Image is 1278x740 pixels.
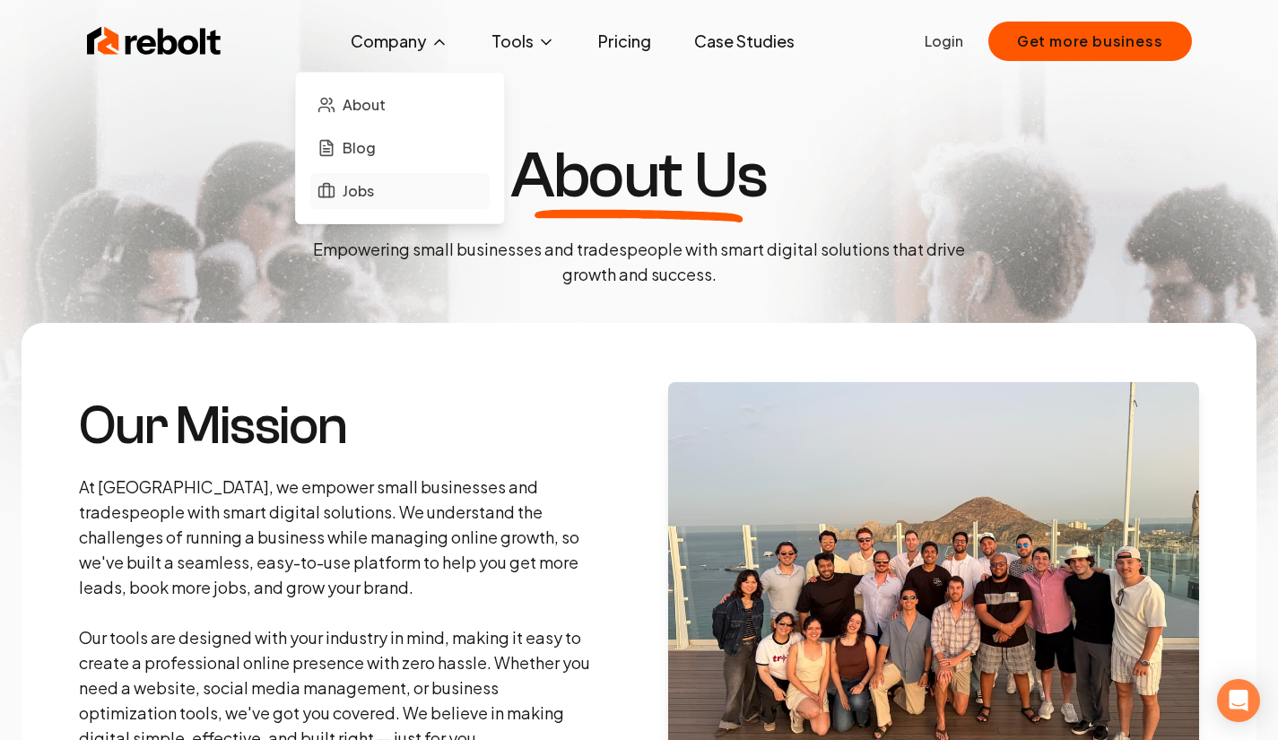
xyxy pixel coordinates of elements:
button: Tools [477,23,569,59]
a: Pricing [584,23,665,59]
a: Login [925,30,963,52]
button: Get more business [988,22,1192,61]
div: Open Intercom Messenger [1217,679,1260,722]
p: Empowering small businesses and tradespeople with smart digital solutions that drive growth and s... [299,237,980,287]
button: Company [336,23,463,59]
a: Jobs [310,173,490,209]
h1: About Us [510,144,767,208]
a: Blog [310,130,490,166]
a: Case Studies [680,23,809,59]
span: Blog [343,137,376,159]
span: Jobs [343,180,374,202]
img: Rebolt Logo [87,23,222,59]
span: About [343,94,386,116]
h3: Our Mission [79,399,596,453]
a: About [310,87,490,123]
